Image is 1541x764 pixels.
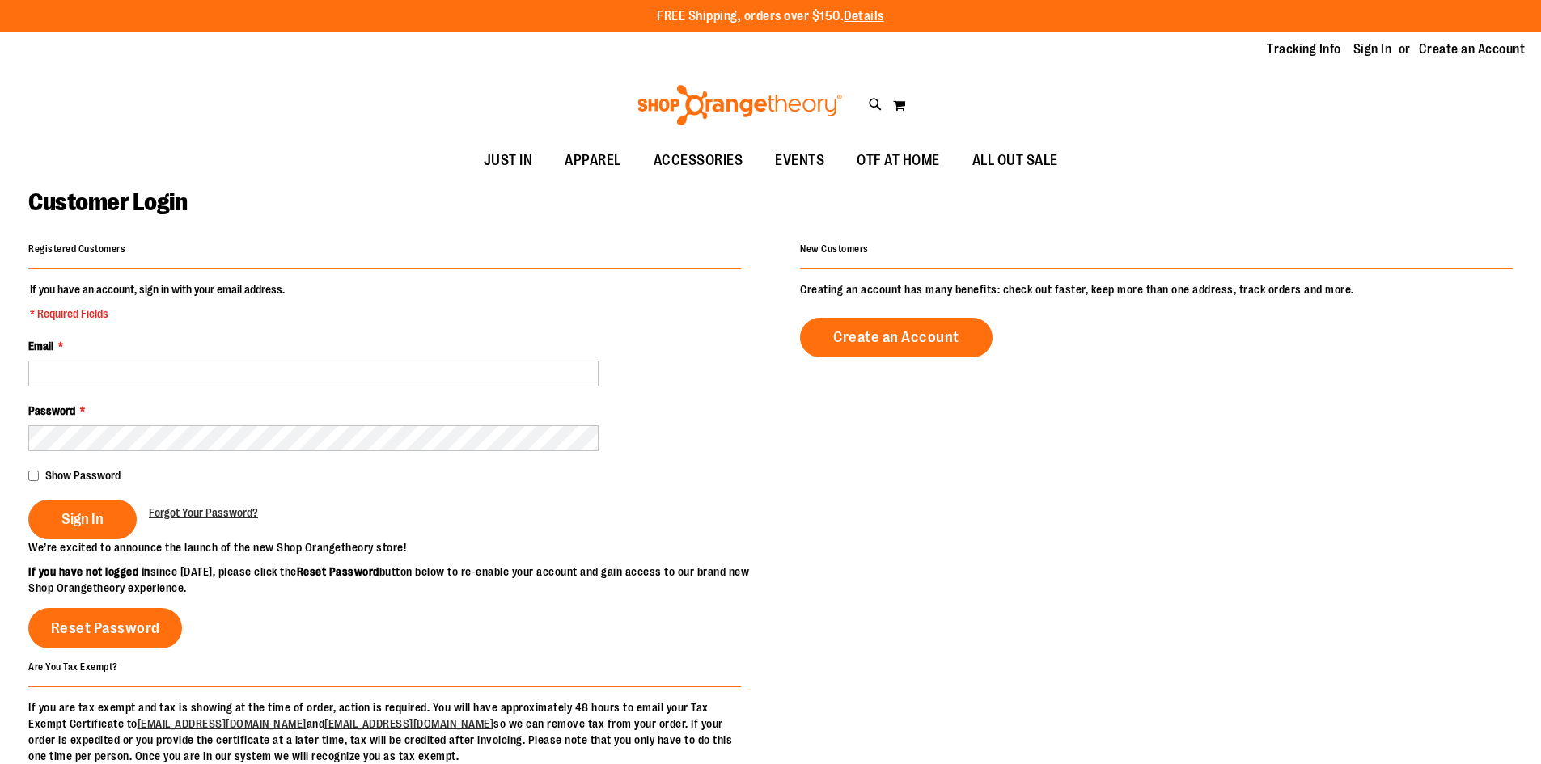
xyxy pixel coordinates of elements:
[28,188,187,216] span: Customer Login
[484,142,533,179] span: JUST IN
[28,699,741,764] p: If you are tax exempt and tax is showing at the time of order, action is required. You will have ...
[45,469,121,482] span: Show Password
[28,404,75,417] span: Password
[800,243,869,255] strong: New Customers
[324,717,493,730] a: [EMAIL_ADDRESS][DOMAIN_NAME]
[28,565,150,578] strong: If you have not logged in
[28,564,771,596] p: since [DATE], please click the button below to re-enable your account and gain access to our bran...
[28,608,182,648] a: Reset Password
[972,142,1058,179] span: ALL OUT SALE
[844,9,884,23] a: Details
[138,717,307,730] a: [EMAIL_ADDRESS][DOMAIN_NAME]
[775,142,824,179] span: EVENTS
[61,510,104,528] span: Sign In
[149,506,258,519] span: Forgot Your Password?
[857,142,940,179] span: OTF AT HOME
[297,565,379,578] strong: Reset Password
[635,85,845,125] img: Shop Orangetheory
[28,281,286,322] legend: If you have an account, sign in with your email address.
[28,661,118,672] strong: Are You Tax Exempt?
[28,500,137,539] button: Sign In
[149,504,258,521] a: Forgot Your Password?
[28,243,125,255] strong: Registered Customers
[51,619,160,637] span: Reset Password
[1267,40,1341,58] a: Tracking Info
[800,318,993,357] a: Create an Account
[657,7,884,26] p: FREE Shipping, orders over $150.
[1353,40,1392,58] a: Sign In
[28,340,53,352] span: Email
[654,142,743,179] span: ACCESSORIES
[565,142,621,179] span: APPAREL
[1419,40,1526,58] a: Create an Account
[800,281,1513,298] p: Creating an account has many benefits: check out faster, keep more than one address, track orders...
[28,539,771,555] p: We’re excited to announce the launch of the new Shop Orangetheory store!
[833,328,959,346] span: Create an Account
[30,306,285,322] span: * Required Fields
